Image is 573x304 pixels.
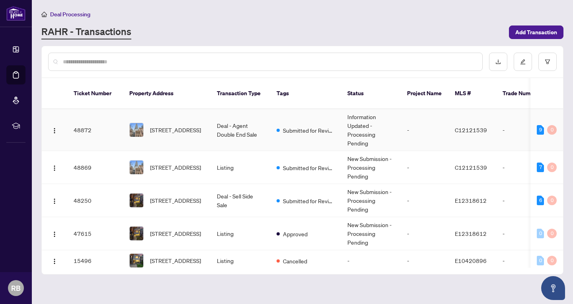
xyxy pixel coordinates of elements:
[150,229,201,238] span: [STREET_ADDRESS]
[67,151,123,184] td: 48869
[496,151,552,184] td: -
[51,127,58,134] img: Logo
[210,184,270,217] td: Deal - Sell Side Sale
[283,163,335,172] span: Submitted for Review
[341,250,401,271] td: -
[150,196,201,205] span: [STREET_ADDRESS]
[401,109,448,151] td: -
[67,184,123,217] td: 48250
[496,109,552,151] td: -
[50,11,90,18] span: Deal Processing
[283,229,308,238] span: Approved
[496,217,552,250] td: -
[455,230,487,237] span: E12318612
[283,196,335,205] span: Submitted for Review
[520,59,526,65] span: edit
[455,197,487,204] span: E12318612
[6,6,25,21] img: logo
[270,78,341,109] th: Tags
[547,125,557,135] div: 0
[130,161,143,174] img: thumbnail-img
[11,282,21,294] span: RB
[130,123,143,137] img: thumbnail-img
[48,124,61,136] button: Logo
[67,78,123,109] th: Ticket Number
[401,184,448,217] td: -
[150,256,201,265] span: [STREET_ADDRESS]
[130,194,143,207] img: thumbnail-img
[401,78,448,109] th: Project Name
[150,126,201,134] span: [STREET_ADDRESS]
[48,161,61,174] button: Logo
[341,151,401,184] td: New Submission - Processing Pending
[48,194,61,207] button: Logo
[455,257,487,264] span: E10420896
[547,163,557,172] div: 0
[341,78,401,109] th: Status
[537,196,544,205] div: 6
[123,78,210,109] th: Property Address
[496,250,552,271] td: -
[150,163,201,172] span: [STREET_ADDRESS]
[283,257,307,265] span: Cancelled
[48,254,61,267] button: Logo
[51,198,58,204] img: Logo
[67,250,123,271] td: 15496
[538,53,557,71] button: filter
[537,229,544,238] div: 0
[210,109,270,151] td: Deal - Agent Double End Sale
[541,276,565,300] button: Open asap
[537,163,544,172] div: 7
[341,109,401,151] td: Information Updated - Processing Pending
[210,250,270,271] td: Listing
[51,231,58,237] img: Logo
[67,217,123,250] td: 47615
[283,126,335,135] span: Submitted for Review
[51,165,58,171] img: Logo
[401,250,448,271] td: -
[515,26,557,39] span: Add Transaction
[547,196,557,205] div: 0
[401,151,448,184] td: -
[210,217,270,250] td: Listing
[210,151,270,184] td: Listing
[455,126,487,133] span: C12121539
[210,78,270,109] th: Transaction Type
[537,125,544,135] div: 9
[448,78,496,109] th: MLS #
[537,256,544,265] div: 0
[514,53,532,71] button: edit
[401,217,448,250] td: -
[48,227,61,240] button: Logo
[41,25,131,39] a: RAHR - Transactions
[130,254,143,267] img: thumbnail-img
[545,59,550,65] span: filter
[341,217,401,250] td: New Submission - Processing Pending
[51,258,58,265] img: Logo
[495,59,501,65] span: download
[547,256,557,265] div: 0
[130,227,143,240] img: thumbnail-img
[489,53,507,71] button: download
[41,12,47,17] span: home
[496,184,552,217] td: -
[509,25,563,39] button: Add Transaction
[547,229,557,238] div: 0
[455,164,487,171] span: C12121539
[341,184,401,217] td: New Submission - Processing Pending
[67,109,123,151] td: 48872
[496,78,552,109] th: Trade Number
